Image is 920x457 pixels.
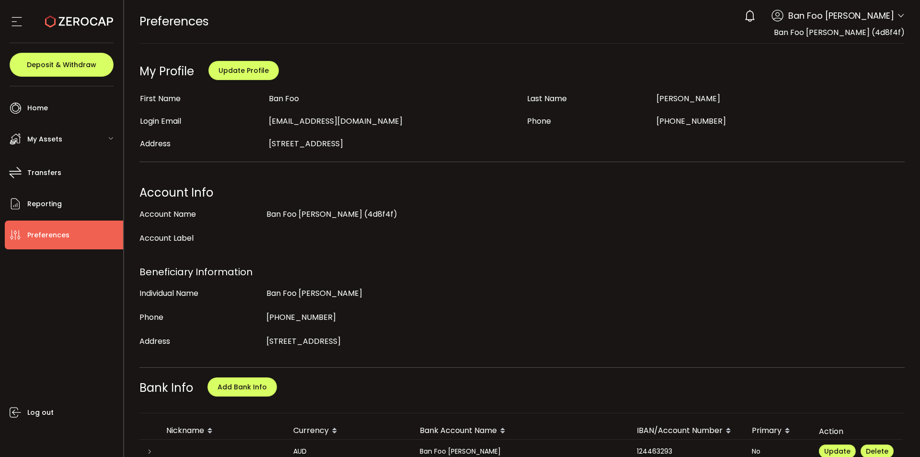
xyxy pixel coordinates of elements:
[656,93,720,104] span: [PERSON_NAME]
[139,63,194,79] div: My Profile
[744,446,811,457] div: No
[139,13,209,30] span: Preferences
[744,423,811,439] div: Primary
[412,423,629,439] div: Bank Account Name
[139,332,262,351] div: Address
[866,446,888,456] span: Delete
[824,446,851,456] span: Update
[207,377,277,397] button: Add Bank Info
[527,93,567,104] span: Last Name
[27,61,96,68] span: Deposit & Withdraw
[266,288,362,299] span: Ban Foo [PERSON_NAME]
[139,229,262,248] div: Account Label
[10,53,114,77] button: Deposit & Withdraw
[788,9,894,22] span: Ban Foo [PERSON_NAME]
[412,446,629,457] div: Ban Foo [PERSON_NAME]
[266,209,397,220] span: Ban Foo [PERSON_NAME] (4d8f4f)
[656,116,726,127] span: [PHONE_NUMBER]
[208,61,279,80] button: Update Profile
[139,308,262,327] div: Phone
[286,446,412,457] div: AUD
[269,116,402,127] span: [EMAIL_ADDRESS][DOMAIN_NAME]
[218,382,267,392] span: Add Bank Info
[266,336,341,347] span: [STREET_ADDRESS]
[266,312,336,323] span: [PHONE_NUMBER]
[527,116,551,127] span: Phone
[629,446,744,457] div: 124463293
[139,183,905,202] div: Account Info
[27,228,69,242] span: Preferences
[872,411,920,457] iframe: Chat Widget
[139,380,193,396] span: Bank Info
[159,423,286,439] div: Nickname
[139,205,262,224] div: Account Name
[27,197,62,211] span: Reporting
[139,284,262,303] div: Individual Name
[27,132,62,146] span: My Assets
[140,93,181,104] span: First Name
[218,66,269,75] span: Update Profile
[139,262,905,281] div: Beneficiary Information
[629,423,744,439] div: IBAN/Account Number
[27,406,54,420] span: Log out
[774,27,905,38] span: Ban Foo [PERSON_NAME] (4d8f4f)
[269,93,299,104] span: Ban Foo
[140,138,171,149] span: Address
[140,116,181,127] span: Login Email
[811,426,902,437] div: Action
[27,166,61,180] span: Transfers
[27,101,48,115] span: Home
[269,138,343,149] span: [STREET_ADDRESS]
[286,423,412,439] div: Currency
